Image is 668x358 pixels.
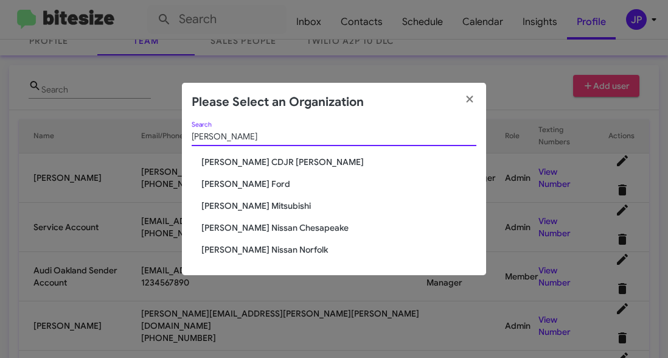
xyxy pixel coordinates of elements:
h2: Please Select an Organization [192,93,364,112]
span: [PERSON_NAME] CDJR [PERSON_NAME] [201,156,476,168]
span: [PERSON_NAME] Ford [201,178,476,190]
span: [PERSON_NAME] Mitsubishi [201,200,476,212]
span: [PERSON_NAME] Nissan Chesapeake [201,222,476,234]
span: [PERSON_NAME] Nissan Norfolk [201,244,476,256]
